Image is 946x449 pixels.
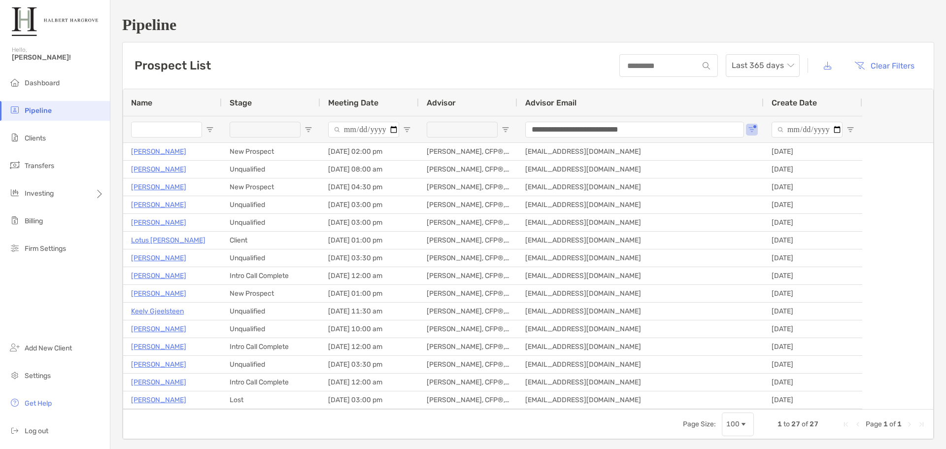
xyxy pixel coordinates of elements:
div: [EMAIL_ADDRESS][DOMAIN_NAME] [517,161,764,178]
div: Intro Call Complete [222,374,320,391]
div: [PERSON_NAME], CFP®, AIF® [419,161,517,178]
span: Get Help [25,399,52,408]
span: Clients [25,134,46,142]
div: 100 [726,420,740,428]
span: Log out [25,427,48,435]
div: Last Page [917,420,925,428]
div: [DATE] [764,391,862,409]
div: [DATE] 12:00 am [320,267,419,284]
div: Page Size [722,413,754,436]
img: billing icon [9,214,21,226]
div: [DATE] 02:00 pm [320,143,419,160]
a: [PERSON_NAME] [131,376,186,388]
span: Create Date [772,98,817,107]
div: [EMAIL_ADDRESS][DOMAIN_NAME] [517,303,764,320]
div: Page Size: [683,420,716,428]
input: Name Filter Input [131,122,202,138]
a: [PERSON_NAME] [131,252,186,264]
div: [DATE] 11:30 am [320,303,419,320]
div: [DATE] 03:30 pm [320,356,419,373]
div: Unqualified [222,214,320,231]
div: [PERSON_NAME], CFP®, AIF® [419,356,517,373]
a: [PERSON_NAME] [131,163,186,175]
div: [PERSON_NAME], CFP®, AIF® [419,391,517,409]
input: Advisor Email Filter Input [525,122,744,138]
div: [DATE] 12:00 am [320,374,419,391]
div: [DATE] [764,178,862,196]
span: Add New Client [25,344,72,352]
a: [PERSON_NAME] [131,181,186,193]
div: Client [222,232,320,249]
span: Transfers [25,162,54,170]
div: [PERSON_NAME], CFP®, AIF® [419,196,517,213]
span: 27 [810,420,818,428]
div: [EMAIL_ADDRESS][DOMAIN_NAME] [517,232,764,249]
span: Pipeline [25,106,52,115]
button: Open Filter Menu [403,126,411,134]
span: of [889,420,896,428]
span: Investing [25,189,54,198]
div: [DATE] [764,374,862,391]
div: [DATE] 03:00 pm [320,196,419,213]
div: [PERSON_NAME], CFP®, AIF® [419,143,517,160]
div: New Prospect [222,285,320,302]
a: [PERSON_NAME] [131,394,186,406]
div: [EMAIL_ADDRESS][DOMAIN_NAME] [517,178,764,196]
span: Billing [25,217,43,225]
span: Stage [230,98,252,107]
span: Advisor [427,98,456,107]
img: add_new_client icon [9,342,21,353]
button: Clear Filters [847,55,922,76]
div: [DATE] 04:30 pm [320,178,419,196]
span: Name [131,98,152,107]
button: Open Filter Menu [748,126,756,134]
h3: Prospect List [135,59,211,72]
h1: Pipeline [122,16,934,34]
div: [PERSON_NAME], CFP®, AIF® [419,285,517,302]
img: firm-settings icon [9,242,21,254]
input: Create Date Filter Input [772,122,843,138]
a: [PERSON_NAME] [131,341,186,353]
a: [PERSON_NAME] [131,287,186,300]
span: Last 365 days [732,55,794,76]
span: Firm Settings [25,244,66,253]
div: [EMAIL_ADDRESS][DOMAIN_NAME] [517,249,764,267]
span: 27 [791,420,800,428]
a: [PERSON_NAME] [131,270,186,282]
a: [PERSON_NAME] [131,216,186,229]
img: clients icon [9,132,21,143]
div: [EMAIL_ADDRESS][DOMAIN_NAME] [517,196,764,213]
span: 1 [777,420,782,428]
a: [PERSON_NAME] [131,199,186,211]
div: [EMAIL_ADDRESS][DOMAIN_NAME] [517,374,764,391]
a: [PERSON_NAME] [131,358,186,371]
div: [DATE] [764,303,862,320]
div: [EMAIL_ADDRESS][DOMAIN_NAME] [517,143,764,160]
div: First Page [842,420,850,428]
div: [DATE] [764,285,862,302]
a: Lotus [PERSON_NAME] [131,234,205,246]
div: Unqualified [222,320,320,338]
button: Open Filter Menu [502,126,509,134]
div: [DATE] [764,356,862,373]
div: Unqualified [222,356,320,373]
button: Open Filter Menu [846,126,854,134]
a: [PERSON_NAME] [131,323,186,335]
div: [DATE] 03:00 pm [320,391,419,409]
div: [PERSON_NAME], CFP®, AIF® [419,178,517,196]
div: [PERSON_NAME], CFP®, AIF® [419,232,517,249]
a: [PERSON_NAME] [131,145,186,158]
div: [PERSON_NAME], CFP®, AIF® [419,320,517,338]
span: Page [866,420,882,428]
div: [EMAIL_ADDRESS][DOMAIN_NAME] [517,267,764,284]
div: Unqualified [222,196,320,213]
img: get-help icon [9,397,21,409]
button: Open Filter Menu [206,126,214,134]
